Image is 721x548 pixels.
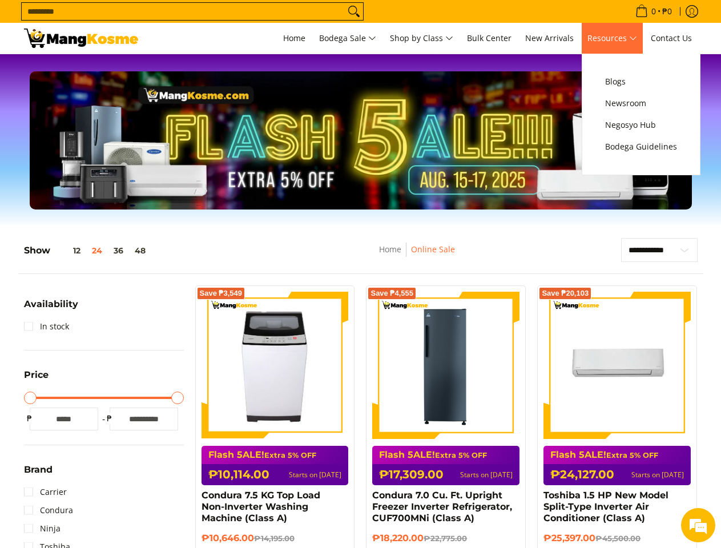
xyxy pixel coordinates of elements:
[24,300,78,309] span: Availability
[24,300,78,317] summary: Open
[650,7,658,15] span: 0
[582,23,643,54] a: Resources
[525,33,574,43] span: New Arrivals
[370,290,413,297] span: Save ₱4,555
[24,29,138,48] img: BREAKING NEWS: Flash 5ale! August 15-17, 2025 l Mang Kosme
[108,246,129,255] button: 36
[150,23,698,54] nav: Main Menu
[645,23,698,54] a: Contact Us
[519,23,579,54] a: New Arrivals
[467,33,511,43] span: Bulk Center
[345,3,363,20] button: Search
[411,244,455,255] a: Online Sale
[461,23,517,54] a: Bulk Center
[24,483,67,501] a: Carrier
[254,534,295,543] del: ₱14,195.00
[542,290,589,297] span: Save ₱20,103
[319,31,376,46] span: Bodega Sale
[313,23,382,54] a: Bodega Sale
[379,244,401,255] a: Home
[372,490,512,523] a: Condura 7.0 Cu. Ft. Upright Freezer Inverter Refrigerator, CUF700MNi (Class A)
[24,465,53,474] span: Brand
[384,23,459,54] a: Shop by Class
[24,245,151,256] h5: Show
[50,246,86,255] button: 12
[372,533,519,544] h6: ₱18,220.00
[24,370,49,388] summary: Open
[605,96,677,111] span: Newsroom
[277,23,311,54] a: Home
[129,246,151,255] button: 48
[595,534,641,543] del: ₱45,500.00
[599,71,683,92] a: Blogs
[424,534,467,543] del: ₱22,775.00
[390,31,453,46] span: Shop by Class
[24,519,61,538] a: Ninja
[605,140,677,154] span: Bodega Guidelines
[543,292,691,439] img: Toshiba 1.5 HP New Model Split-Type Inverter Air Conditioner (Class A)
[24,413,35,424] span: ₱
[587,31,637,46] span: Resources
[599,114,683,136] a: Negosyo Hub
[660,7,674,15] span: ₱0
[24,501,73,519] a: Condura
[283,33,305,43] span: Home
[24,370,49,380] span: Price
[372,292,519,439] img: Condura 7.0 Cu. Ft. Upright Freezer Inverter Refrigerator, CUF700MNi (Class A)
[651,33,692,43] span: Contact Us
[543,533,691,544] h6: ₱25,397.00
[202,533,349,544] h6: ₱10,646.00
[202,490,320,523] a: Condura 7.5 KG Top Load Non-Inverter Washing Machine (Class A)
[599,136,683,158] a: Bodega Guidelines
[200,290,243,297] span: Save ₱3,549
[307,243,527,268] nav: Breadcrumbs
[206,292,344,439] img: condura-7.5kg-topload-non-inverter-washing-machine-class-c-full-view-mang-kosme
[24,317,69,336] a: In stock
[104,413,115,424] span: ₱
[24,465,53,483] summary: Open
[86,246,108,255] button: 24
[605,75,677,89] span: Blogs
[543,490,668,523] a: Toshiba 1.5 HP New Model Split-Type Inverter Air Conditioner (Class A)
[605,118,677,132] span: Negosyo Hub
[632,5,675,18] span: •
[599,92,683,114] a: Newsroom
